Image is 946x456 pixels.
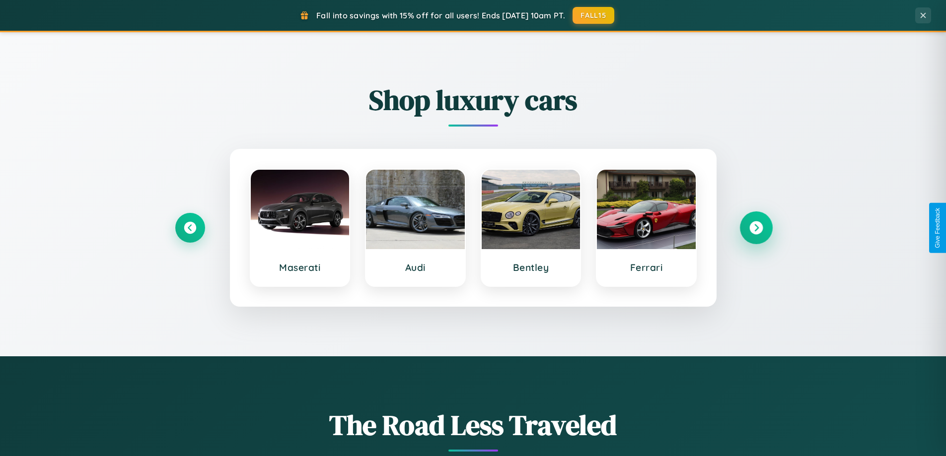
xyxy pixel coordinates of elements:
[316,10,565,20] span: Fall into savings with 15% off for all users! Ends [DATE] 10am PT.
[175,406,771,444] h1: The Road Less Traveled
[376,261,455,273] h3: Audi
[492,261,571,273] h3: Bentley
[573,7,614,24] button: FALL15
[934,208,941,248] div: Give Feedback
[175,81,771,119] h2: Shop luxury cars
[607,261,686,273] h3: Ferrari
[261,261,340,273] h3: Maserati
